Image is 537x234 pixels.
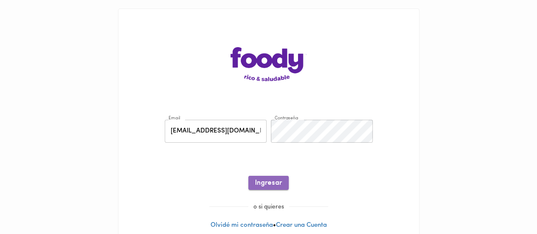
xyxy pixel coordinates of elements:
[276,222,327,228] a: Crear una Cuenta
[488,185,529,226] iframe: Messagebird Livechat Widget
[165,120,267,143] input: pepitoperez@gmail.com
[248,204,289,210] span: o si quieres
[211,222,273,228] a: Olvidé mi contraseña
[248,176,289,190] button: Ingresar
[255,179,282,187] span: Ingresar
[231,47,307,81] img: logo-main-page.png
